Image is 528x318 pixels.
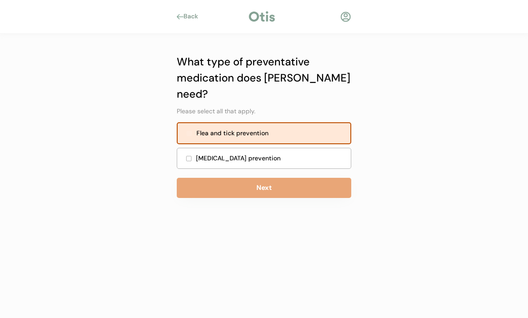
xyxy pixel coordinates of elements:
div: What type of preventative medication does [PERSON_NAME] need? [177,54,351,102]
button: Next [177,178,351,198]
div: Back [183,12,204,21]
div: Please select all that apply. [177,107,351,118]
div: [MEDICAL_DATA] prevention [196,154,345,163]
div: Flea and tick prevention [196,129,345,138]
